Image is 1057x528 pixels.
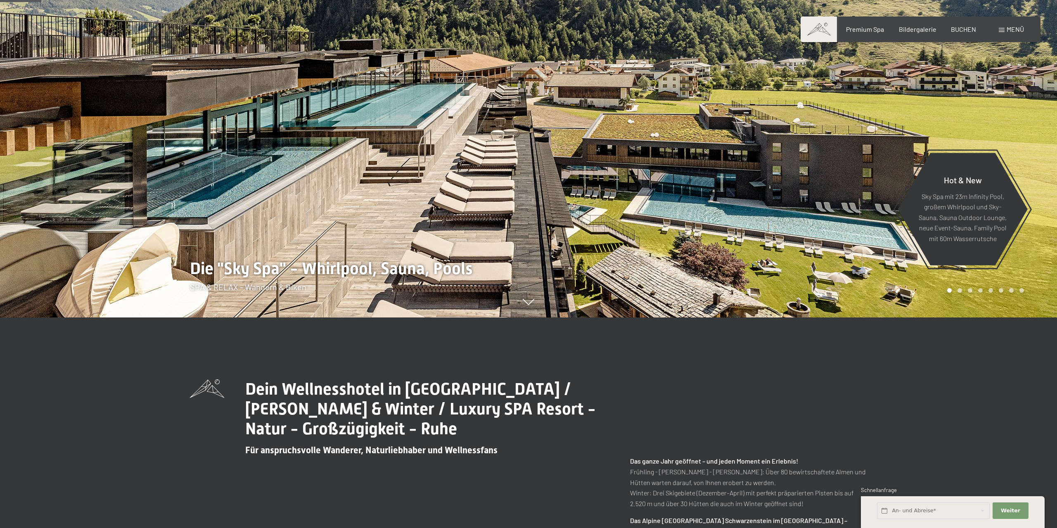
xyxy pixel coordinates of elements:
span: Dein Wellnesshotel in [GEOGRAPHIC_DATA] / [PERSON_NAME] & Winter / Luxury SPA Resort - Natur - Gr... [245,379,596,438]
strong: Das ganze Jahr geöffnet – und jeden Moment ein Erlebnis! [630,457,798,465]
div: Carousel Page 3 [968,288,972,293]
p: Frühling - [PERSON_NAME] - [PERSON_NAME]: Über 80 bewirtschaftete Almen und Hütten warten darauf,... [630,456,867,509]
div: Carousel Page 4 [978,288,983,293]
div: Carousel Page 5 [988,288,993,293]
a: Bildergalerie [899,25,936,33]
a: BUCHEN [951,25,976,33]
div: Carousel Page 2 [957,288,962,293]
span: Menü [1007,25,1024,33]
a: Hot & New Sky Spa mit 23m Infinity Pool, großem Whirlpool und Sky-Sauna, Sauna Outdoor Lounge, ne... [897,152,1028,266]
div: Carousel Page 6 [999,288,1003,293]
div: Carousel Page 8 [1019,288,1024,293]
span: Hot & New [944,175,982,185]
div: Carousel Pagination [944,288,1024,293]
div: Carousel Page 1 (Current Slide) [947,288,952,293]
span: Schnellanfrage [861,487,897,493]
div: Carousel Page 7 [1009,288,1014,293]
span: Weiter [1001,507,1020,514]
a: Premium Spa [846,25,884,33]
span: Für anspruchsvolle Wanderer, Naturliebhaber und Wellnessfans [245,445,498,455]
button: Weiter [993,502,1028,519]
p: Sky Spa mit 23m Infinity Pool, großem Whirlpool und Sky-Sauna, Sauna Outdoor Lounge, neue Event-S... [918,191,1007,244]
